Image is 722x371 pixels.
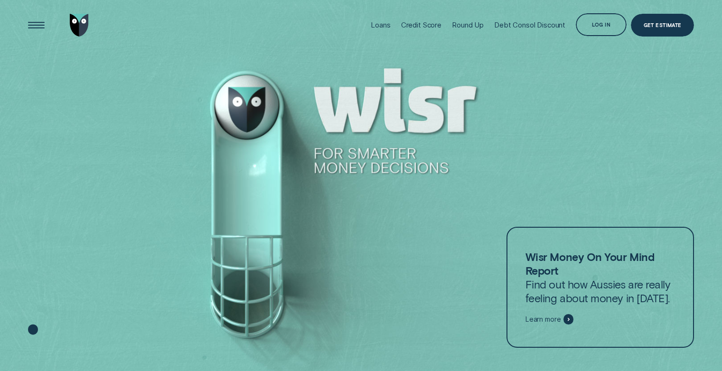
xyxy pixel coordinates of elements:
[70,14,89,37] img: Wisr
[525,315,561,324] span: Learn more
[25,14,47,37] button: Open Menu
[631,14,694,37] a: Get Estimate
[576,13,627,36] button: Log in
[401,20,441,29] div: Credit Score
[506,227,694,347] a: Wisr Money On Your Mind ReportFind out how Aussies are really feeling about money in [DATE].Learn...
[452,20,484,29] div: Round Up
[525,250,654,277] strong: Wisr Money On Your Mind Report
[371,20,390,29] div: Loans
[525,250,675,305] p: Find out how Aussies are really feeling about money in [DATE].
[494,20,565,29] div: Debt Consol Discount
